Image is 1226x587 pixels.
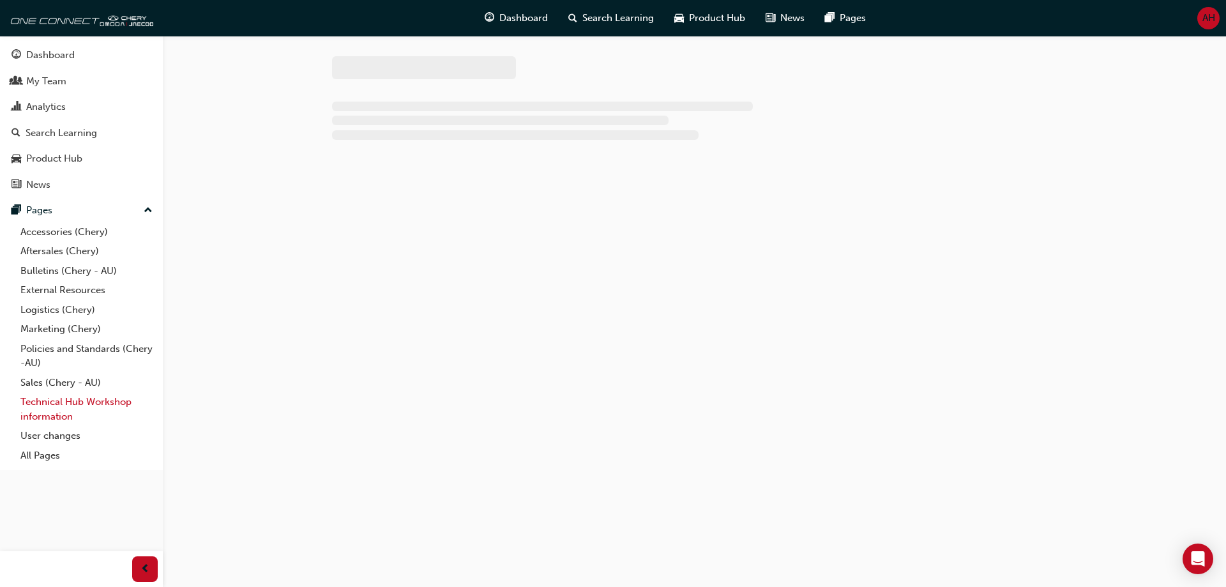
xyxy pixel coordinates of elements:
[26,178,50,192] div: News
[11,76,21,88] span: people-icon
[5,147,158,171] a: Product Hub
[144,202,153,219] span: up-icon
[5,121,158,145] a: Search Learning
[11,153,21,165] span: car-icon
[485,10,494,26] span: guage-icon
[689,11,745,26] span: Product Hub
[15,373,158,393] a: Sales (Chery - AU)
[11,179,21,191] span: news-icon
[499,11,548,26] span: Dashboard
[840,11,866,26] span: Pages
[5,173,158,197] a: News
[15,222,158,242] a: Accessories (Chery)
[15,300,158,320] a: Logistics (Chery)
[15,261,158,281] a: Bulletins (Chery - AU)
[26,151,82,166] div: Product Hub
[140,561,150,577] span: prev-icon
[5,43,158,67] a: Dashboard
[11,50,21,61] span: guage-icon
[664,5,755,31] a: car-iconProduct Hub
[674,10,684,26] span: car-icon
[26,48,75,63] div: Dashboard
[815,5,876,31] a: pages-iconPages
[5,199,158,222] button: Pages
[582,11,654,26] span: Search Learning
[26,100,66,114] div: Analytics
[15,339,158,373] a: Policies and Standards (Chery -AU)
[558,5,664,31] a: search-iconSearch Learning
[15,426,158,446] a: User changes
[780,11,805,26] span: News
[15,319,158,339] a: Marketing (Chery)
[26,126,97,141] div: Search Learning
[15,280,158,300] a: External Resources
[1202,11,1215,26] span: AH
[26,203,52,218] div: Pages
[5,95,158,119] a: Analytics
[474,5,558,31] a: guage-iconDashboard
[11,102,21,113] span: chart-icon
[6,5,153,31] img: oneconnect
[825,10,835,26] span: pages-icon
[26,74,66,89] div: My Team
[568,10,577,26] span: search-icon
[11,205,21,217] span: pages-icon
[15,241,158,261] a: Aftersales (Chery)
[5,41,158,199] button: DashboardMy TeamAnalyticsSearch LearningProduct HubNews
[11,128,20,139] span: search-icon
[15,446,158,466] a: All Pages
[1183,544,1213,574] div: Open Intercom Messenger
[766,10,775,26] span: news-icon
[1197,7,1220,29] button: AH
[755,5,815,31] a: news-iconNews
[5,70,158,93] a: My Team
[15,392,158,426] a: Technical Hub Workshop information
